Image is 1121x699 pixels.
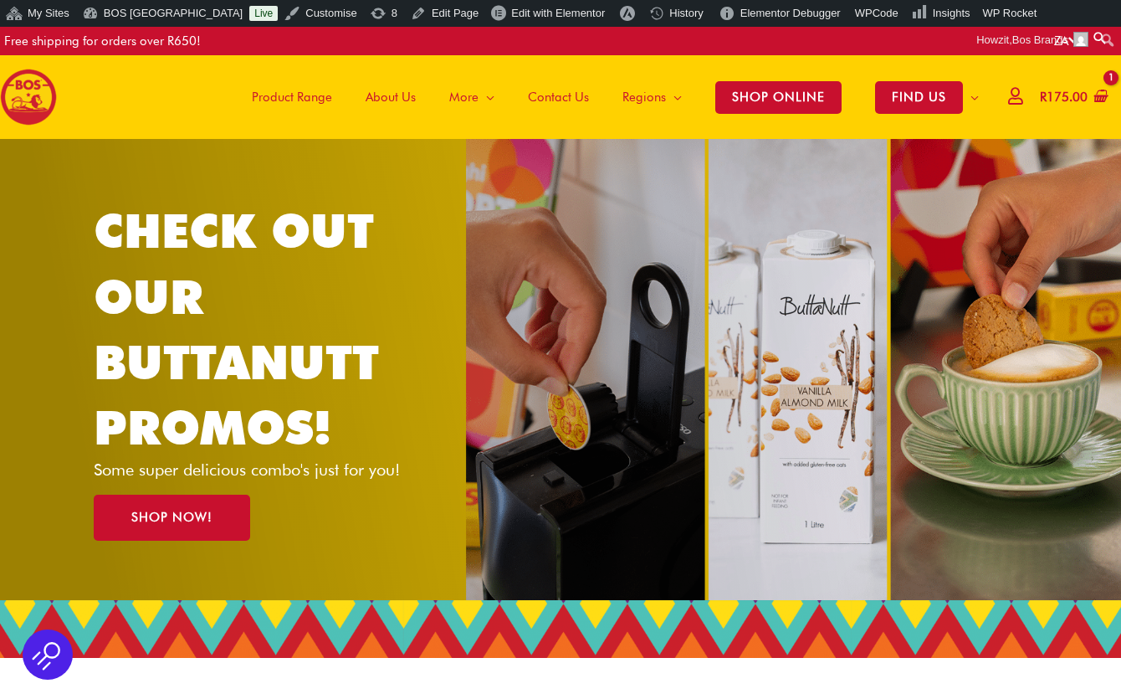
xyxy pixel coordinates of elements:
span: R [1040,90,1047,105]
nav: Site Navigation [223,55,996,139]
a: Live [249,6,278,21]
div: Free shipping for orders over R650! [4,27,201,55]
a: View Shopping Cart, 1 items [1037,79,1108,116]
a: Contact Us [511,55,606,139]
span: SHOP ONLINE [715,81,842,114]
span: SHOP NOW! [131,511,212,524]
span: Contact Us [528,72,589,122]
a: CHECK OUT OUR BUTTANUTT PROMOS! [94,203,379,455]
span: More [449,72,479,122]
bdi: 175.00 [1040,90,1088,105]
span: FIND US [875,81,963,114]
span: Product Range [252,72,332,122]
a: Product Range [235,55,349,139]
span: Regions [622,72,666,122]
span: Edit with Elementor [511,7,605,19]
a: About Us [349,55,433,139]
span: Bos Brands [1012,33,1068,46]
a: Howzit, [970,27,1095,54]
p: Some super delicious combo's just for you! [94,461,429,478]
span: About Us [366,72,416,122]
a: SHOP ONLINE [699,55,858,139]
a: Regions [606,55,699,139]
a: SHOP NOW! [94,495,250,541]
a: More [433,55,511,139]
